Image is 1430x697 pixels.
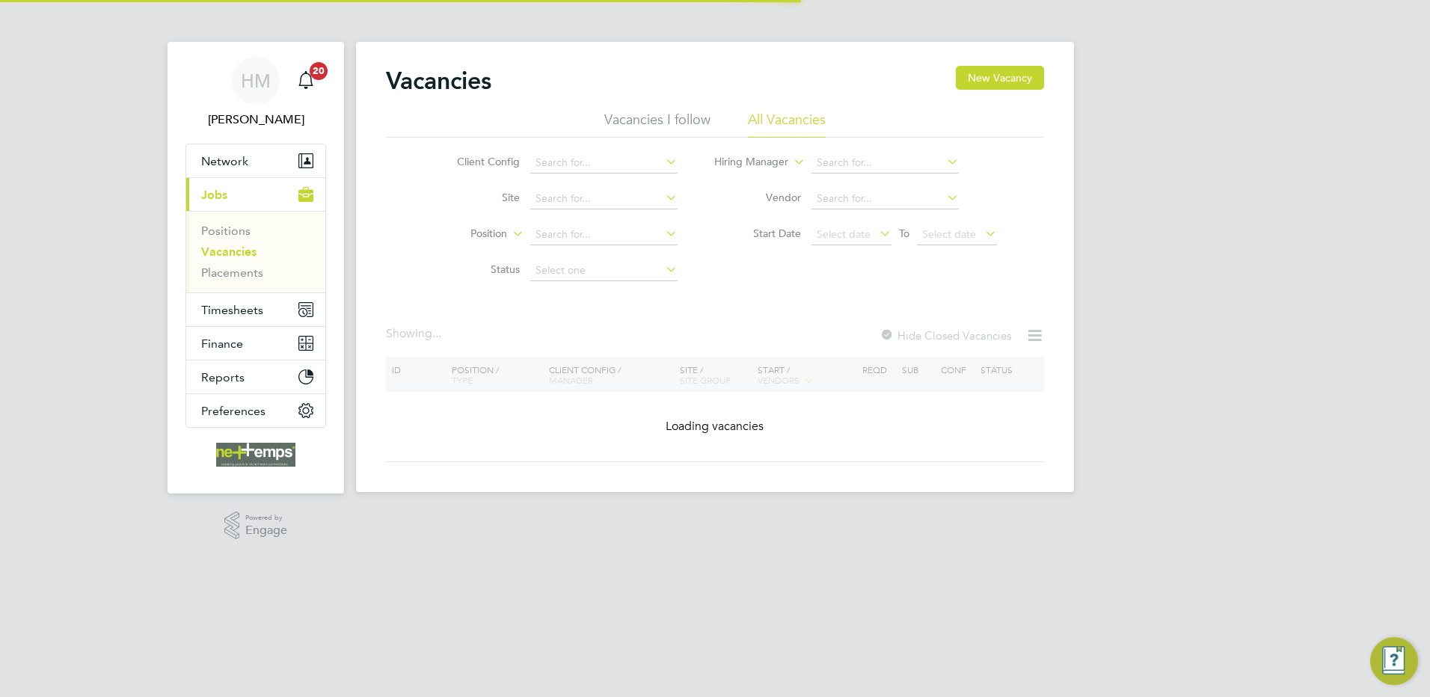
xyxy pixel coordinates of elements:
input: Search for... [530,188,678,209]
button: Reports [186,360,325,393]
span: Powered by [245,512,287,524]
a: Powered byEngage [224,512,288,540]
input: Search for... [530,153,678,174]
span: ... [432,326,441,341]
span: Timesheets [201,303,263,317]
label: Site [434,191,520,204]
span: Jobs [201,188,227,202]
label: Hide Closed Vacancies [880,328,1011,343]
a: Go to home page [185,443,326,467]
button: Engage Resource Center [1370,637,1418,685]
button: Timesheets [186,293,325,326]
a: Positions [201,224,251,238]
li: Vacancies I follow [604,111,711,138]
li: All Vacancies [748,111,826,138]
a: Vacancies [201,245,257,259]
label: Status [434,262,520,276]
button: Jobs [186,178,325,211]
label: Position [421,227,507,242]
a: 20 [291,57,321,105]
div: Showing [386,326,444,342]
label: Vendor [715,191,801,204]
img: net-temps-logo-retina.png [216,443,295,467]
input: Search for... [530,224,678,245]
h2: Vacancies [386,66,491,96]
button: Preferences [186,394,325,427]
span: To [894,224,914,243]
span: Finance [201,337,243,351]
a: Placements [201,265,263,280]
span: Reports [201,370,245,384]
input: Search for... [811,188,959,209]
span: Select date [922,227,976,241]
a: HM[PERSON_NAME] [185,57,326,129]
span: HM [241,71,271,90]
div: Jobs [186,211,325,292]
span: Network [201,154,248,168]
span: Engage [245,524,287,537]
nav: Main navigation [168,42,344,494]
label: Client Config [434,155,520,168]
input: Search for... [811,153,959,174]
label: Start Date [715,227,801,240]
button: New Vacancy [956,66,1044,90]
span: Select date [817,227,871,241]
span: Holly McCarroll [185,111,326,129]
input: Select one [530,260,678,281]
button: Finance [186,327,325,360]
span: Preferences [201,404,266,418]
button: Network [186,144,325,177]
span: 20 [310,62,328,80]
label: Hiring Manager [702,155,788,170]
